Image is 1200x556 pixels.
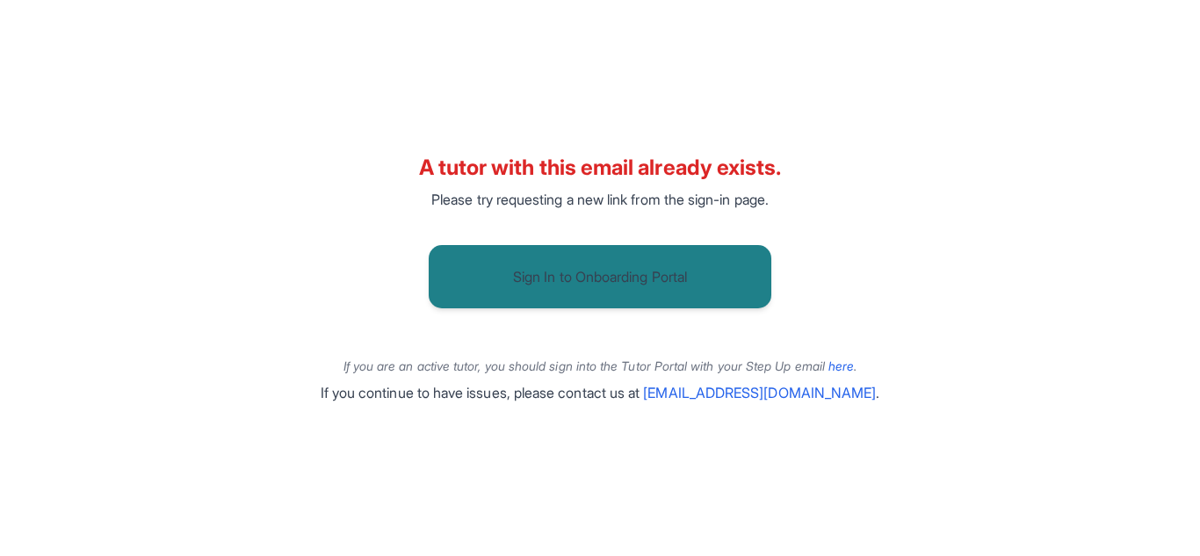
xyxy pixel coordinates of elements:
[419,154,782,182] h2: A tutor with this email already exists.
[321,382,880,403] p: If you continue to have issues, please contact us at .
[429,245,771,308] button: Sign In to Onboarding Portal
[415,238,785,315] a: Sign In to Onboarding Portal
[828,358,854,373] a: here
[343,357,857,375] p: If you are an active tutor, you should sign into the Tutor Portal with your Step Up email .
[643,384,876,401] a: [EMAIL_ADDRESS][DOMAIN_NAME]
[431,189,769,210] p: Please try requesting a new link from the sign-in page.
